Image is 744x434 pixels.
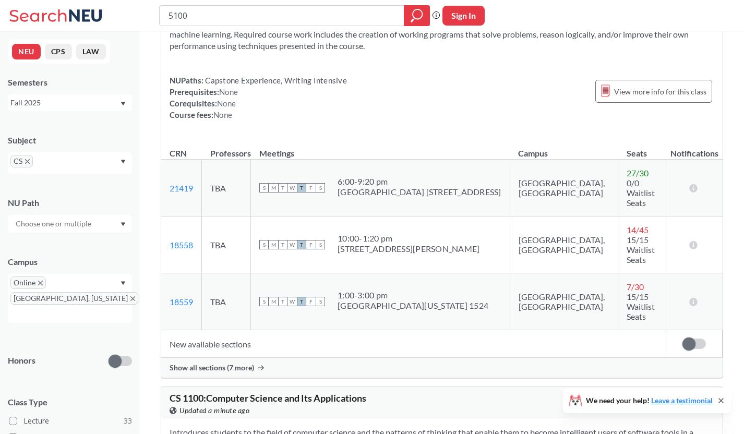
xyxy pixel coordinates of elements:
td: TBA [202,216,251,273]
span: 33 [124,415,132,427]
p: Honors [8,355,35,367]
div: Fall 2025 [10,97,119,108]
svg: Dropdown arrow [121,281,126,285]
input: Class, professor, course number, "phrase" [167,7,397,25]
button: CPS [45,44,72,59]
div: [GEOGRAPHIC_DATA] [STREET_ADDRESS] [338,187,501,197]
span: None [213,110,232,119]
span: View more info for this class [614,85,706,98]
div: Show all sections (7 more) [161,358,723,378]
span: F [306,183,316,192]
button: LAW [76,44,106,59]
span: 15/15 Waitlist Seats [627,235,655,264]
th: Notifications [666,137,723,160]
div: [GEOGRAPHIC_DATA][US_STATE] 1524 [338,300,488,311]
span: S [316,297,325,306]
span: S [259,297,269,306]
svg: Dropdown arrow [121,222,126,226]
span: Capstone Experience, Writing Intensive [203,76,347,85]
span: [GEOGRAPHIC_DATA], [US_STATE]X to remove pill [10,292,138,305]
span: None [217,99,236,108]
div: 10:00 - 1:20 pm [338,233,479,244]
th: Seats [618,137,666,160]
div: NUPaths: Prerequisites: Corequisites: Course fees: [170,75,347,120]
span: S [259,240,269,249]
td: TBA [202,273,251,330]
span: 0/0 Waitlist Seats [627,178,655,208]
span: T [297,183,306,192]
input: Choose one or multiple [10,218,98,230]
span: Class Type [8,396,132,408]
div: Dropdown arrow [8,215,132,233]
div: Fall 2025Dropdown arrow [8,94,132,111]
span: OnlineX to remove pill [10,276,46,289]
th: Meetings [251,137,510,160]
span: W [287,297,297,306]
span: Updated a minute ago [179,405,249,416]
span: M [269,297,278,306]
div: Campus [8,256,132,268]
div: Semesters [8,77,132,88]
span: 15/15 Waitlist Seats [627,292,655,321]
span: 14 / 45 [627,225,649,235]
svg: Dropdown arrow [121,102,126,106]
span: 27 / 30 [627,168,649,178]
span: F [306,240,316,249]
div: OnlineX to remove pill[GEOGRAPHIC_DATA], [US_STATE]X to remove pillDropdown arrow [8,274,132,323]
td: [GEOGRAPHIC_DATA], [GEOGRAPHIC_DATA] [510,216,618,273]
td: New available sections [161,330,666,358]
span: T [297,240,306,249]
span: T [278,240,287,249]
span: T [278,297,287,306]
span: W [287,183,297,192]
div: 1:00 - 3:00 pm [338,290,488,300]
span: M [269,183,278,192]
span: W [287,240,297,249]
div: NU Path [8,197,132,209]
span: T [278,183,287,192]
div: [STREET_ADDRESS][PERSON_NAME] [338,244,479,254]
button: NEU [12,44,41,59]
td: [GEOGRAPHIC_DATA], [GEOGRAPHIC_DATA] [510,273,618,330]
div: CSX to remove pillDropdown arrow [8,152,132,174]
span: Show all sections (7 more) [170,363,254,372]
span: S [316,183,325,192]
svg: X to remove pill [25,159,30,164]
span: CS 1100 : Computer Science and Its Applications [170,392,366,404]
span: M [269,240,278,249]
div: CRN [170,148,187,159]
div: 6:00 - 9:20 pm [338,176,501,187]
span: 7 / 30 [627,282,644,292]
span: S [316,240,325,249]
span: F [306,297,316,306]
svg: Dropdown arrow [121,160,126,164]
div: Subject [8,135,132,146]
button: Sign In [442,6,485,26]
a: 18558 [170,240,193,250]
span: S [259,183,269,192]
svg: X to remove pill [130,296,135,301]
th: Campus [510,137,618,160]
span: T [297,297,306,306]
span: CSX to remove pill [10,155,33,167]
td: [GEOGRAPHIC_DATA], [GEOGRAPHIC_DATA] [510,160,618,216]
span: We need your help! [586,397,713,404]
svg: magnifying glass [411,8,423,23]
a: 21419 [170,183,193,193]
div: magnifying glass [404,5,430,26]
svg: X to remove pill [38,281,43,285]
td: TBA [202,160,251,216]
span: None [219,87,238,97]
a: 18559 [170,297,193,307]
a: Leave a testimonial [651,396,713,405]
label: Lecture [9,414,132,428]
th: Professors [202,137,251,160]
